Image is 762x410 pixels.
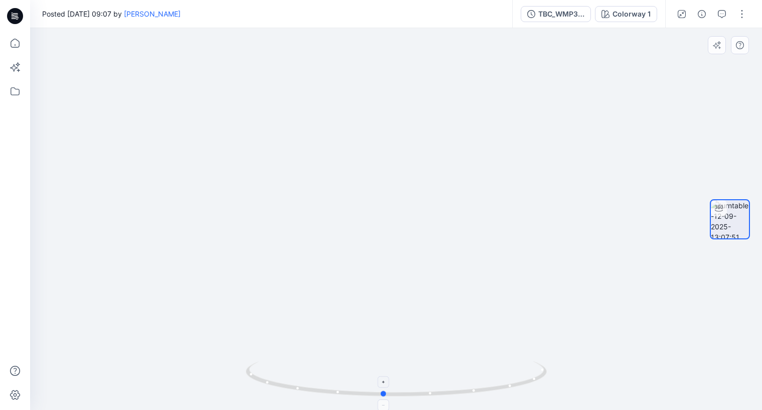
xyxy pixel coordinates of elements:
[595,6,657,22] button: Colorway 1
[613,9,651,20] div: Colorway 1
[694,6,710,22] button: Details
[711,200,749,238] img: turntable-12-09-2025-13:07:51
[538,9,584,20] div: TBC_WMP3784 ZIP FRONT DENIM JACKET_9.12.2025
[42,9,181,19] span: Posted [DATE] 09:07 by
[521,6,591,22] button: TBC_WMP3784 ZIP FRONT DENIM JACKET_[DATE]
[124,10,181,18] a: [PERSON_NAME]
